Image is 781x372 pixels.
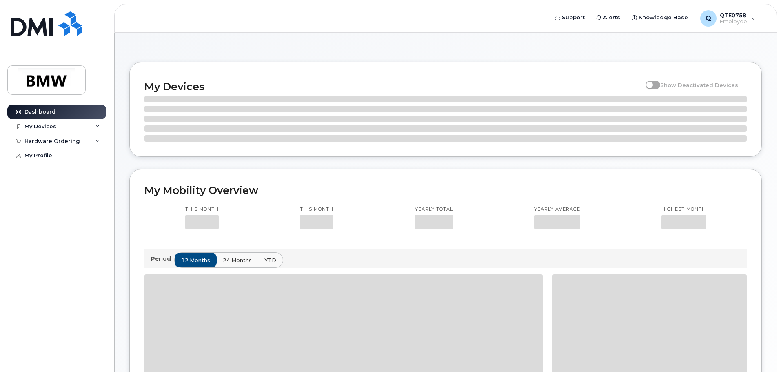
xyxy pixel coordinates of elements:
p: This month [300,206,333,213]
span: Show Deactivated Devices [660,82,738,88]
h2: My Devices [144,80,641,93]
p: Yearly total [415,206,453,213]
p: Yearly average [534,206,580,213]
p: Highest month [661,206,706,213]
h2: My Mobility Overview [144,184,747,196]
span: 24 months [223,256,252,264]
p: This month [185,206,219,213]
p: Period [151,255,174,263]
input: Show Deactivated Devices [646,77,652,84]
span: YTD [264,256,276,264]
